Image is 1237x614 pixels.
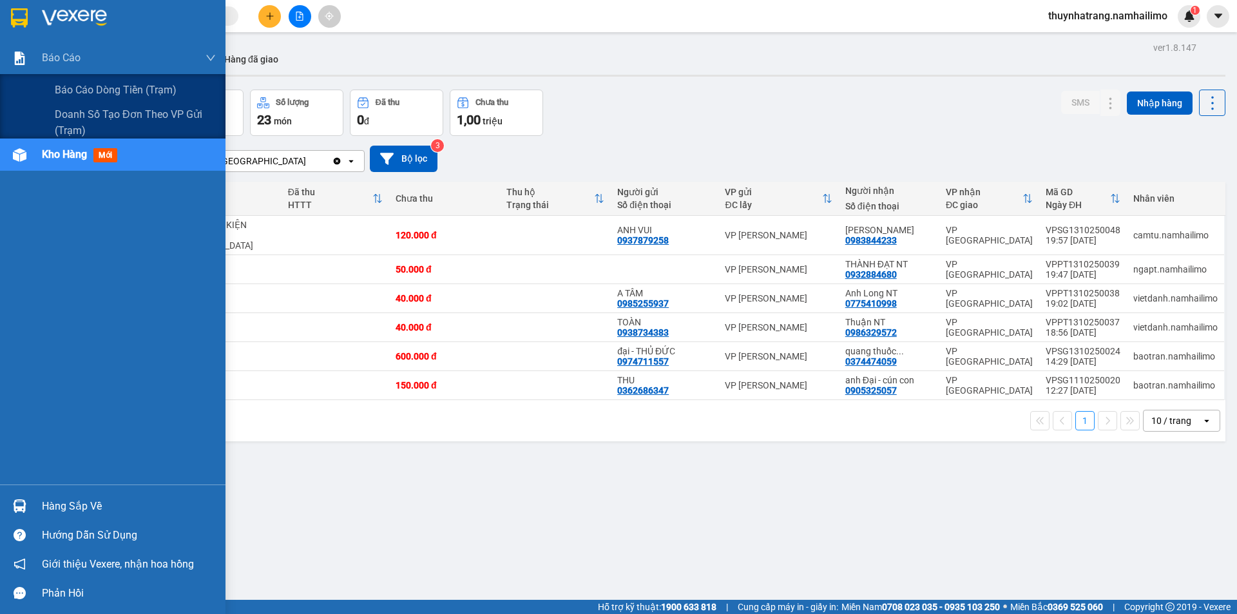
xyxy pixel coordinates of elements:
div: 120.000 đ [396,230,494,240]
sup: 1 [1191,6,1200,15]
img: logo-vxr [11,8,28,28]
div: HTTT [288,200,372,210]
div: VP [GEOGRAPHIC_DATA] [946,225,1033,245]
div: 0775410998 [845,298,897,309]
span: ... [896,346,904,356]
div: 0937879258 [617,235,669,245]
div: VP [GEOGRAPHIC_DATA] [946,375,1033,396]
span: ⚪️ [1003,604,1007,609]
div: THÀNH ĐẠT NT [845,259,933,269]
div: baotran.namhailimo [1133,380,1218,390]
strong: 1900 633 818 [661,602,716,612]
div: 0974711557 [617,356,669,367]
div: THU [617,375,712,385]
div: 10 / trang [1151,414,1191,427]
div: Chưa thu [396,193,494,204]
div: Chưa thu [475,98,508,107]
div: Số điện thoại [845,201,933,211]
span: aim [325,12,334,21]
span: question-circle [14,529,26,541]
div: VP [GEOGRAPHIC_DATA] [946,288,1033,309]
div: 0374474059 [845,356,897,367]
div: Số lượng [276,98,309,107]
span: đ [364,116,369,126]
div: Thuận NT [845,317,933,327]
img: solution-icon [13,52,26,65]
div: 19:57 [DATE] [1046,235,1120,245]
span: 0 [357,112,364,128]
button: plus [258,5,281,28]
div: Nhân viên [1133,193,1218,204]
div: Mã GD [1046,187,1110,197]
div: 40.000 đ [396,293,494,303]
div: Hướng dẫn sử dụng [42,526,216,545]
button: aim [318,5,341,28]
button: file-add [289,5,311,28]
div: ngapt.namhailimo [1133,264,1218,274]
div: 0983844233 [845,235,897,245]
div: ANH VUI [617,225,712,235]
div: ĐC lấy [725,200,821,210]
span: Hỗ trợ kỹ thuật: [598,600,716,614]
div: 19:02 [DATE] [1046,298,1120,309]
span: down [206,53,216,63]
button: Bộ lọc [370,146,437,172]
div: VP [PERSON_NAME] [725,322,832,332]
span: | [1113,600,1115,614]
div: 12:27 [DATE] [1046,385,1120,396]
span: Miền Nam [841,600,1000,614]
div: VPSG1310250048 [1046,225,1120,235]
div: Phản hồi [42,584,216,603]
div: 0986329572 [845,327,897,338]
div: Ngày ĐH [1046,200,1110,210]
img: icon-new-feature [1184,10,1195,22]
div: Trạng thái [506,200,594,210]
div: TOÀN [617,317,712,327]
div: VP [GEOGRAPHIC_DATA] [946,317,1033,338]
div: camtu.namhailimo [1133,230,1218,240]
div: A TÂM [617,288,712,298]
div: VP [PERSON_NAME] [725,293,832,303]
div: VP [GEOGRAPHIC_DATA] [946,259,1033,280]
span: 1,00 [457,112,481,128]
span: Báo cáo dòng tiền (trạm) [55,82,177,98]
div: 600.000 đ [396,351,494,361]
span: | [726,600,728,614]
div: VP [PERSON_NAME] [725,264,832,274]
span: mới [93,148,117,162]
span: copyright [1165,602,1175,611]
button: caret-down [1207,5,1229,28]
span: file-add [295,12,304,21]
span: notification [14,558,26,570]
div: 19:47 [DATE] [1046,269,1120,280]
th: Toggle SortBy [1039,182,1127,216]
div: 0985255937 [617,298,669,309]
div: VP nhận [946,187,1022,197]
th: Toggle SortBy [718,182,838,216]
div: 0905325057 [845,385,897,396]
div: VP [PERSON_NAME] [725,351,832,361]
div: ver 1.8.147 [1153,41,1196,55]
span: message [14,587,26,599]
div: 40.000 đ [396,322,494,332]
span: Doanh số tạo đơn theo VP gửi (trạm) [55,106,216,139]
div: Người nhận [845,186,933,196]
svg: open [346,156,356,166]
th: Toggle SortBy [282,182,389,216]
strong: 0708 023 035 - 0935 103 250 [882,602,1000,612]
span: Báo cáo [42,50,81,66]
button: Nhập hàng [1127,91,1193,115]
div: VP [GEOGRAPHIC_DATA] [946,346,1033,367]
div: ĐC giao [946,200,1022,210]
div: VP gửi [725,187,821,197]
button: Số lượng23món [250,90,343,136]
div: Thu hộ [506,187,594,197]
div: 0362686347 [617,385,669,396]
div: baotran.namhailimo [1133,351,1218,361]
div: VPPT1310250037 [1046,317,1120,327]
div: 0932884680 [845,269,897,280]
th: Toggle SortBy [500,182,611,216]
span: Giới thiệu Vexere, nhận hoa hồng [42,556,194,572]
div: đại - THỦ ĐỨC [617,346,712,356]
div: anh Đại - cún con [845,375,933,385]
